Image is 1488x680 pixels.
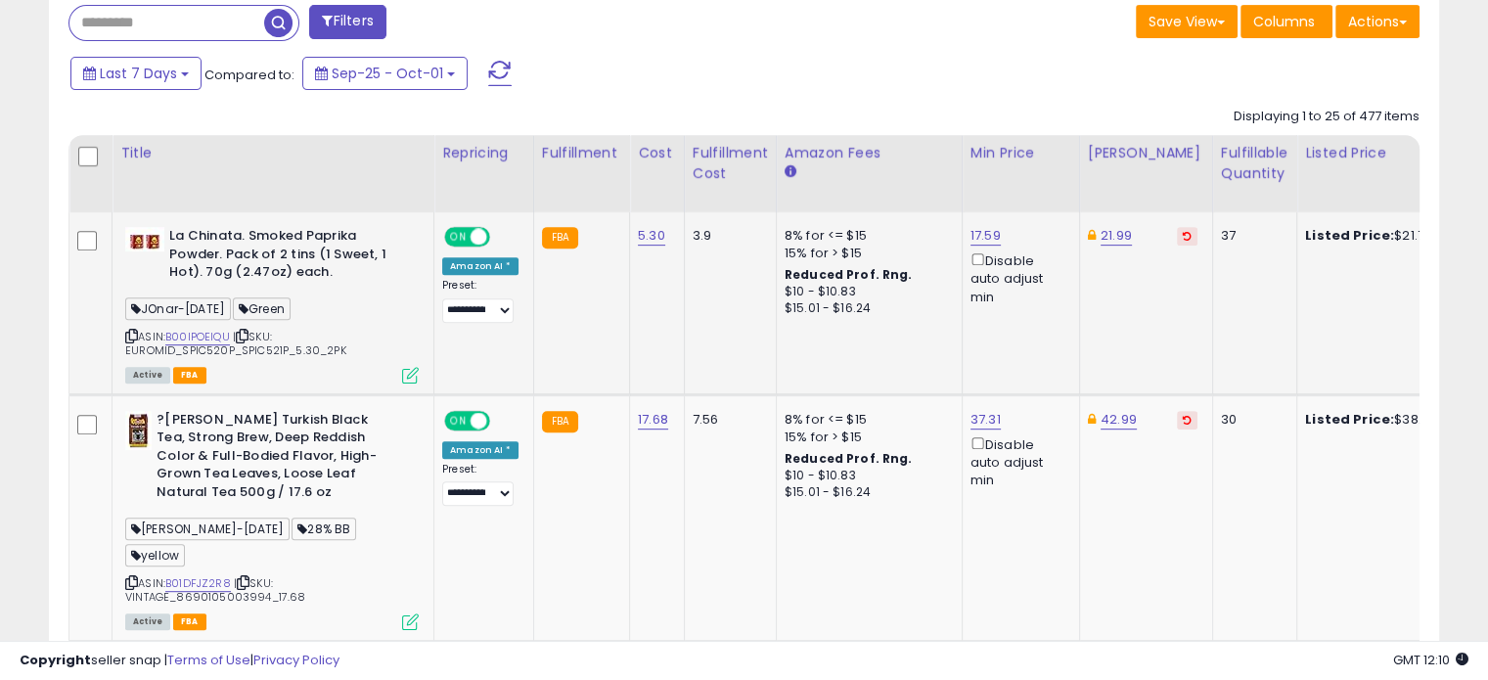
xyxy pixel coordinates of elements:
div: 15% for > $15 [785,429,947,446]
button: Save View [1136,5,1238,38]
div: 15% for > $15 [785,245,947,262]
small: FBA [542,227,578,249]
a: 17.59 [970,226,1001,246]
b: Reduced Prof. Rng. [785,450,913,467]
div: Cost [638,143,676,163]
button: Columns [1240,5,1332,38]
div: Preset: [442,279,519,323]
span: Sep-25 - Oct-01 [332,64,443,83]
span: All listings currently available for purchase on Amazon [125,367,170,384]
div: 8% for <= $15 [785,227,947,245]
div: 30 [1221,411,1282,429]
div: Disable auto adjust min [970,433,1064,490]
span: [PERSON_NAME]-[DATE] [125,518,290,540]
span: OFF [487,229,519,246]
span: Green [233,297,291,320]
span: ON [446,412,471,429]
button: Actions [1335,5,1420,38]
span: JOnar-[DATE] [125,297,231,320]
small: FBA [542,411,578,432]
a: B00IPOEIQU [165,329,230,345]
button: Filters [309,5,385,39]
span: Compared to: [204,66,294,84]
div: ASIN: [125,227,419,382]
div: 7.56 [693,411,761,429]
a: Terms of Use [167,651,250,669]
div: Preset: [442,463,519,507]
span: | SKU: VINTAGE_8690105003994_17.68 [125,575,306,605]
strong: Copyright [20,651,91,669]
div: $15.01 - $16.24 [785,300,947,317]
a: Privacy Policy [253,651,339,669]
div: $38.43 [1305,411,1467,429]
div: Min Price [970,143,1071,163]
button: Sep-25 - Oct-01 [302,57,468,90]
div: Displaying 1 to 25 of 477 items [1234,108,1420,126]
div: Fulfillment [542,143,621,163]
div: Title [120,143,426,163]
a: 17.68 [638,410,668,430]
div: 37 [1221,227,1282,245]
div: seller snap | | [20,652,339,670]
div: Repricing [442,143,525,163]
span: FBA [173,613,206,630]
div: $10 - $10.83 [785,284,947,300]
a: 42.99 [1101,410,1137,430]
div: Fulfillment Cost [693,143,768,184]
span: ON [446,229,471,246]
span: yellow [125,544,185,567]
b: Listed Price: [1305,226,1394,245]
small: Amazon Fees. [785,163,796,181]
span: OFF [487,412,519,429]
div: $10 - $10.83 [785,468,947,484]
span: Last 7 Days [100,64,177,83]
a: B01DFJZ2R8 [165,575,231,592]
b: La Chinata. Smoked Paprika Powder. Pack of 2 tins (1 Sweet, 1 Hot). 70g (2.47oz) each. [169,227,407,287]
a: 21.99 [1101,226,1132,246]
span: | SKU: EUROMID_SPIC520P_SPIC521P_5.30_2PK [125,329,346,358]
img: 41TLMdRxPWL._SL40_.jpg [125,411,152,450]
div: Amazon Fees [785,143,954,163]
div: Amazon AI * [442,257,519,275]
span: Columns [1253,12,1315,31]
b: Reduced Prof. Rng. [785,266,913,283]
div: $15.01 - $16.24 [785,484,947,501]
button: Last 7 Days [70,57,202,90]
div: $21.73 [1305,227,1467,245]
div: Fulfillable Quantity [1221,143,1288,184]
div: Disable auto adjust min [970,249,1064,306]
div: Amazon AI * [442,441,519,459]
div: Listed Price [1305,143,1474,163]
span: 28% BB [292,518,356,540]
b: Listed Price: [1305,410,1394,429]
b: ?[PERSON_NAME] Turkish Black Tea, Strong Brew, Deep Reddish Color & Full-Bodied Flavor, High-Grow... [157,411,394,507]
img: 41jTfEA2byL._SL40_.jpg [125,227,164,251]
a: 5.30 [638,226,665,246]
div: [PERSON_NAME] [1088,143,1204,163]
span: All listings currently available for purchase on Amazon [125,613,170,630]
span: FBA [173,367,206,384]
div: 3.9 [693,227,761,245]
span: 2025-10-9 12:10 GMT [1393,651,1468,669]
div: 8% for <= $15 [785,411,947,429]
a: 37.31 [970,410,1001,430]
